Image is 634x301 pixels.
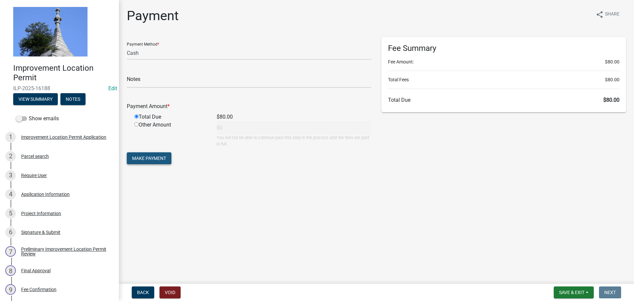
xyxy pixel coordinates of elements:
[590,8,625,21] button: shareShare
[108,85,117,92] wm-modal-confirm: Edit Application Number
[5,151,16,162] div: 2
[5,189,16,200] div: 4
[5,246,16,257] div: 7
[159,286,181,298] button: Void
[596,11,604,19] i: share
[21,230,60,235] div: Signature & Submit
[604,290,616,295] span: Next
[60,97,86,102] wm-modal-confirm: Notes
[388,76,619,83] li: Total Fees
[21,173,47,178] div: Require User
[388,97,619,103] h6: Total Due
[108,85,117,92] a: Edit
[21,192,70,197] div: Application Information
[559,290,584,295] span: Save & Exit
[127,152,171,164] button: Make Payment
[13,7,88,56] img: Decatur County, Indiana
[129,121,212,147] div: Other Amount
[13,63,114,83] h4: Improvement Location Permit
[21,211,61,216] div: Project Information
[388,44,619,53] h6: Fee Summary
[212,113,376,121] div: $80.00
[60,93,86,105] button: Notes
[21,268,51,273] div: Final Approval
[21,135,106,139] div: Improvement Location Permit Application
[388,58,619,65] li: Fee Amount:
[21,247,108,256] div: Preliminary Improvement Location Permit Review
[603,97,619,103] span: $80.00
[5,227,16,238] div: 6
[605,76,619,83] span: $80.00
[16,115,59,123] label: Show emails
[554,286,594,298] button: Save & Exit
[13,85,106,92] span: ILP-2025-16188
[5,132,16,142] div: 1
[605,11,619,19] span: Share
[13,93,58,105] button: View Summary
[599,286,621,298] button: Next
[132,286,154,298] button: Back
[137,290,149,295] span: Back
[5,284,16,295] div: 9
[21,154,49,159] div: Parcel search
[5,265,16,276] div: 8
[605,58,619,65] span: $80.00
[5,208,16,219] div: 5
[127,8,179,24] h1: Payment
[13,97,58,102] wm-modal-confirm: Summary
[122,102,376,110] div: Payment Amount
[129,113,212,121] div: Total Due
[132,156,166,161] span: Make Payment
[21,287,56,292] div: Fee Confirmation
[5,170,16,181] div: 3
